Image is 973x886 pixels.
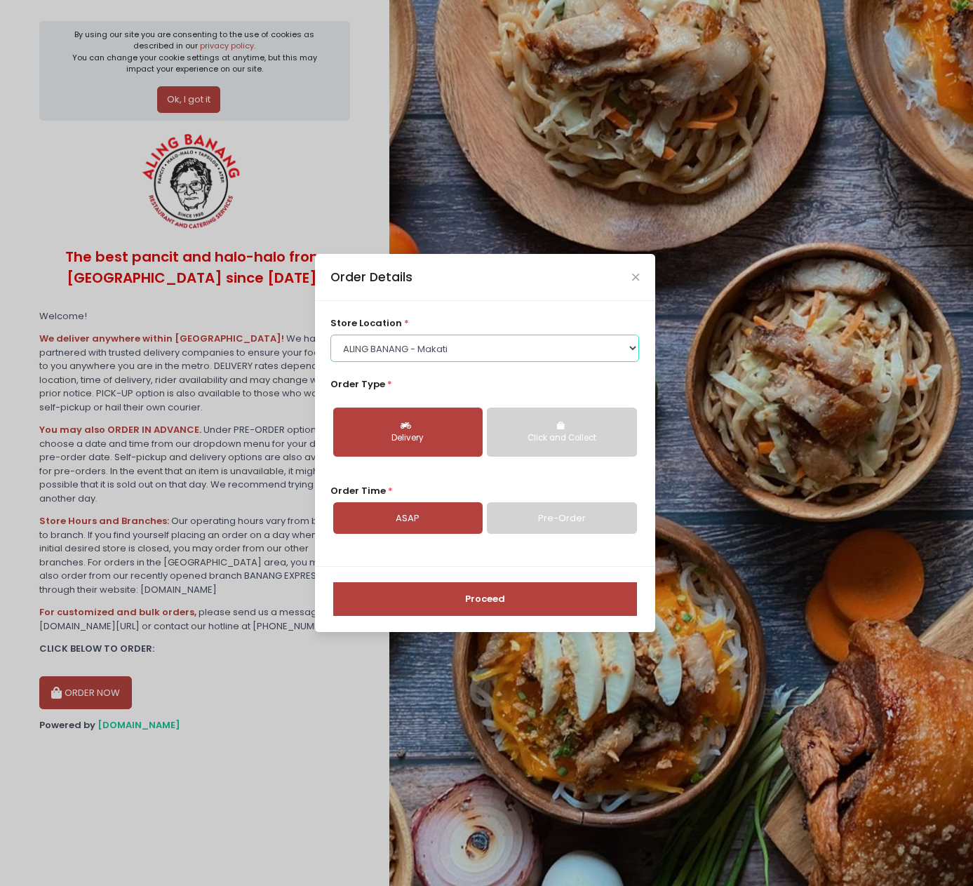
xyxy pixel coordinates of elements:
[330,268,412,286] div: Order Details
[333,582,637,616] button: Proceed
[330,377,385,391] span: Order Type
[330,484,386,497] span: Order Time
[497,432,626,445] div: Click and Collect
[487,502,636,535] a: Pre-Order
[330,316,402,330] span: store location
[487,408,636,457] button: Click and Collect
[333,408,483,457] button: Delivery
[632,274,639,281] button: Close
[343,432,473,445] div: Delivery
[333,502,483,535] a: ASAP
